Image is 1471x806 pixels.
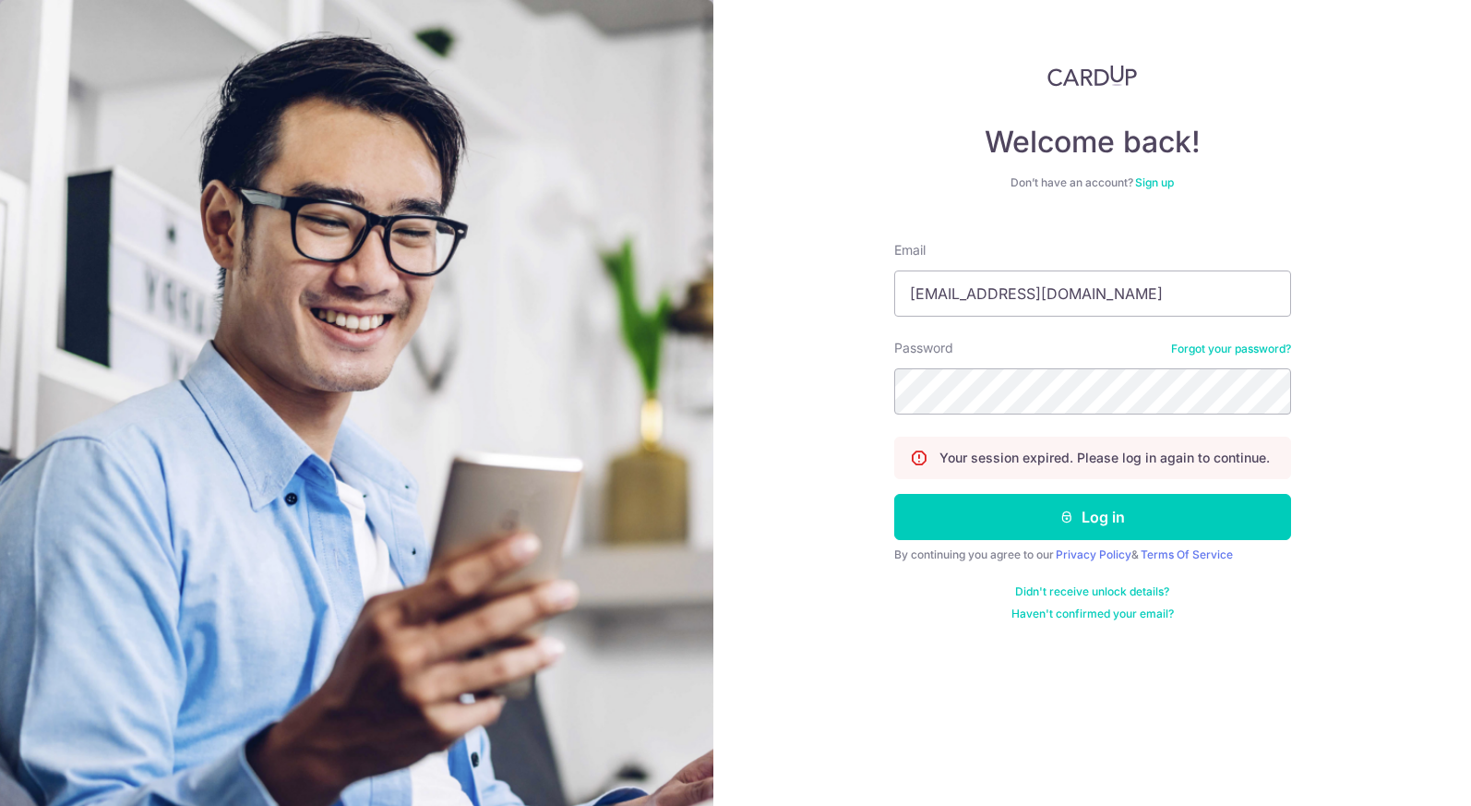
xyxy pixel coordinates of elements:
[1015,584,1169,599] a: Didn't receive unlock details?
[939,449,1270,467] p: Your session expired. Please log in again to continue.
[1011,607,1174,621] a: Haven't confirmed your email?
[894,124,1291,161] h4: Welcome back!
[1141,547,1233,561] a: Terms Of Service
[1171,342,1291,356] a: Forgot your password?
[894,271,1291,317] input: Enter your Email
[894,241,926,259] label: Email
[894,494,1291,540] button: Log in
[894,339,953,357] label: Password
[1056,547,1131,561] a: Privacy Policy
[1047,65,1138,87] img: CardUp Logo
[894,175,1291,190] div: Don’t have an account?
[894,547,1291,562] div: By continuing you agree to our &
[1135,175,1174,189] a: Sign up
